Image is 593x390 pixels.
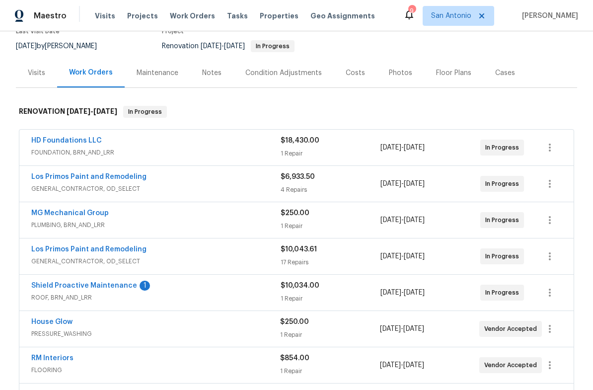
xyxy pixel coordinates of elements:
[31,137,102,144] a: HD Foundations LLC
[162,43,295,50] span: Renovation
[346,68,365,78] div: Costs
[310,11,375,21] span: Geo Assignments
[201,43,222,50] span: [DATE]
[404,253,425,260] span: [DATE]
[252,43,294,49] span: In Progress
[140,281,150,291] div: 1
[245,68,322,78] div: Condition Adjustments
[380,253,401,260] span: [DATE]
[95,11,115,21] span: Visits
[31,256,281,266] span: GENERAL_CONTRACTOR, OD_SELECT
[281,257,380,267] div: 17 Repairs
[436,68,471,78] div: Floor Plans
[31,220,281,230] span: PLUMBING, BRN_AND_LRR
[431,11,471,21] span: San Antonio
[380,217,401,224] span: [DATE]
[93,108,117,115] span: [DATE]
[31,318,73,325] a: House Glow
[380,143,425,153] span: -
[137,68,178,78] div: Maintenance
[280,366,379,376] div: 1 Repair
[380,144,401,151] span: [DATE]
[28,68,45,78] div: Visits
[404,217,425,224] span: [DATE]
[34,11,67,21] span: Maestro
[31,365,280,375] span: FLOORING
[281,221,380,231] div: 1 Repair
[162,28,184,34] span: Project
[281,294,380,304] div: 1 Repair
[380,360,424,370] span: -
[403,362,424,369] span: [DATE]
[124,107,166,117] span: In Progress
[16,28,60,34] span: Last Visit Date
[380,324,424,334] span: -
[518,11,578,21] span: [PERSON_NAME]
[224,43,245,50] span: [DATE]
[281,246,317,253] span: $10,043.61
[485,215,523,225] span: In Progress
[485,288,523,298] span: In Progress
[280,330,379,340] div: 1 Repair
[202,68,222,78] div: Notes
[170,11,215,21] span: Work Orders
[380,180,401,187] span: [DATE]
[380,251,425,261] span: -
[281,185,380,195] div: 4 Repairs
[380,215,425,225] span: -
[31,246,147,253] a: Los Primos Paint and Remodeling
[389,68,412,78] div: Photos
[127,11,158,21] span: Projects
[280,355,309,362] span: $854.00
[31,210,109,217] a: MG Mechanical Group
[485,251,523,261] span: In Progress
[19,106,117,118] h6: RENOVATION
[485,143,523,153] span: In Progress
[16,40,109,52] div: by [PERSON_NAME]
[31,355,74,362] a: RM Interiors
[484,324,541,334] span: Vendor Accepted
[31,293,281,303] span: ROOF, BRN_AND_LRR
[69,68,113,78] div: Work Orders
[16,96,577,128] div: RENOVATION [DATE]-[DATE]In Progress
[281,210,309,217] span: $250.00
[403,325,424,332] span: [DATE]
[404,144,425,151] span: [DATE]
[281,149,380,158] div: 1 Repair
[404,180,425,187] span: [DATE]
[408,6,415,16] div: 9
[281,137,319,144] span: $18,430.00
[380,288,425,298] span: -
[31,282,137,289] a: Shield Proactive Maintenance
[31,148,281,157] span: FOUNDATION, BRN_AND_LRR
[16,43,37,50] span: [DATE]
[67,108,90,115] span: [DATE]
[380,289,401,296] span: [DATE]
[495,68,515,78] div: Cases
[227,12,248,19] span: Tasks
[485,179,523,189] span: In Progress
[404,289,425,296] span: [DATE]
[260,11,298,21] span: Properties
[31,173,147,180] a: Los Primos Paint and Remodeling
[380,362,401,369] span: [DATE]
[31,184,281,194] span: GENERAL_CONTRACTOR, OD_SELECT
[280,318,309,325] span: $250.00
[67,108,117,115] span: -
[380,325,401,332] span: [DATE]
[380,179,425,189] span: -
[281,282,319,289] span: $10,034.00
[31,329,280,339] span: PRESSURE_WASHING
[484,360,541,370] span: Vendor Accepted
[281,173,315,180] span: $6,933.50
[201,43,245,50] span: -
